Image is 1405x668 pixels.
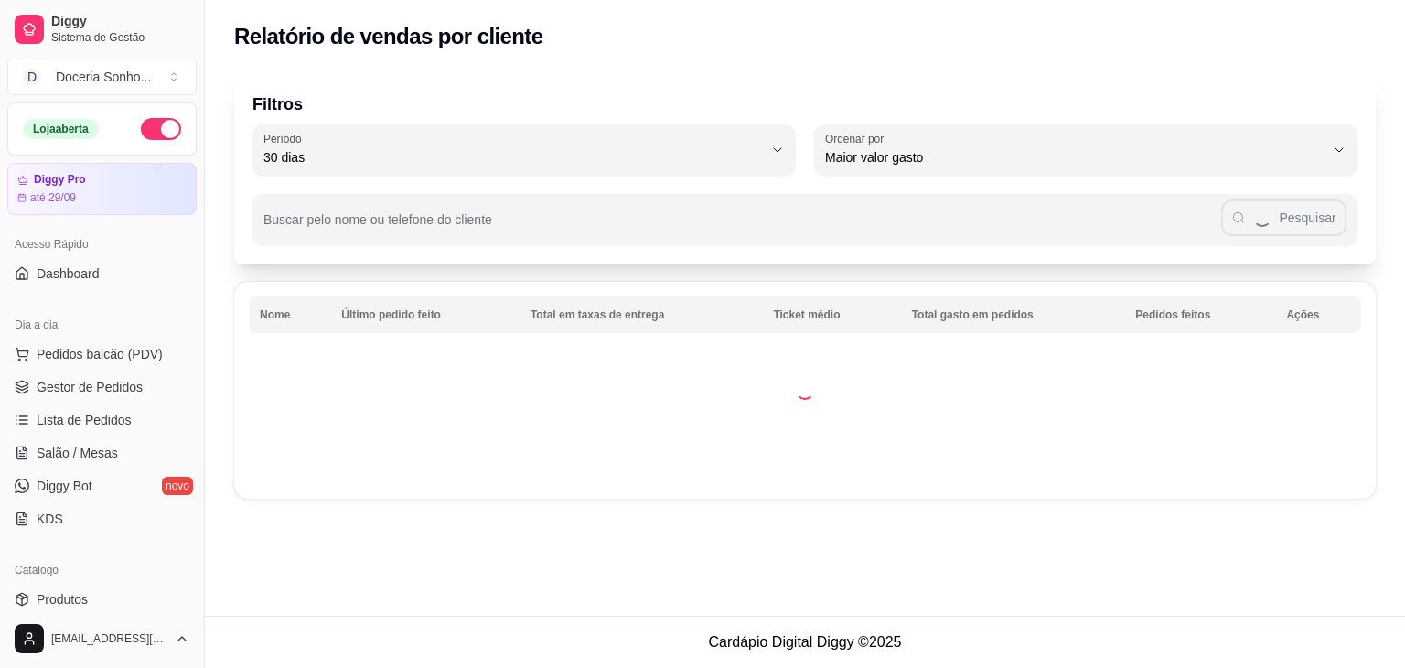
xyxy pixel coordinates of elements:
span: KDS [37,510,63,528]
div: Doceria Sonho ... [56,68,151,86]
button: Ordenar porMaior valor gasto [814,124,1357,176]
a: Diggy Botnovo [7,471,197,501]
span: D [23,68,41,86]
span: Produtos [37,590,88,609]
span: Diggy [51,14,189,30]
p: Filtros [252,92,1357,117]
input: Buscar pelo nome ou telefone do cliente [263,218,1221,236]
span: Lista de Pedidos [37,411,132,429]
div: Catálogo [7,555,197,585]
button: Select a team [7,59,197,95]
div: Acesso Rápido [7,230,197,259]
button: Pedidos balcão (PDV) [7,339,197,369]
a: Gestor de Pedidos [7,372,197,402]
span: 30 dias [263,148,763,167]
a: Dashboard [7,259,197,288]
span: [EMAIL_ADDRESS][DOMAIN_NAME] [51,631,167,646]
a: Lista de Pedidos [7,405,197,435]
a: Diggy Proaté 29/09 [7,163,197,215]
span: Dashboard [37,264,100,283]
div: Loja aberta [23,119,99,139]
span: Maior valor gasto [825,148,1325,167]
article: Diggy Pro [34,173,86,187]
div: Loading [796,382,814,400]
div: Dia a dia [7,310,197,339]
a: Produtos [7,585,197,614]
h2: Relatório de vendas por cliente [234,22,543,51]
button: Período30 dias [252,124,796,176]
button: Alterar Status [141,118,181,140]
span: Gestor de Pedidos [37,378,143,396]
span: Salão / Mesas [37,444,118,462]
span: Diggy Bot [37,477,92,495]
button: [EMAIL_ADDRESS][DOMAIN_NAME] [7,617,197,661]
span: Pedidos balcão (PDV) [37,345,163,363]
a: KDS [7,504,197,533]
article: até 29/09 [30,190,76,205]
a: Salão / Mesas [7,438,197,468]
label: Ordenar por [825,131,890,146]
a: DiggySistema de Gestão [7,7,197,51]
footer: Cardápio Digital Diggy © 2025 [205,616,1405,668]
span: Sistema de Gestão [51,30,189,45]
label: Período [263,131,307,146]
